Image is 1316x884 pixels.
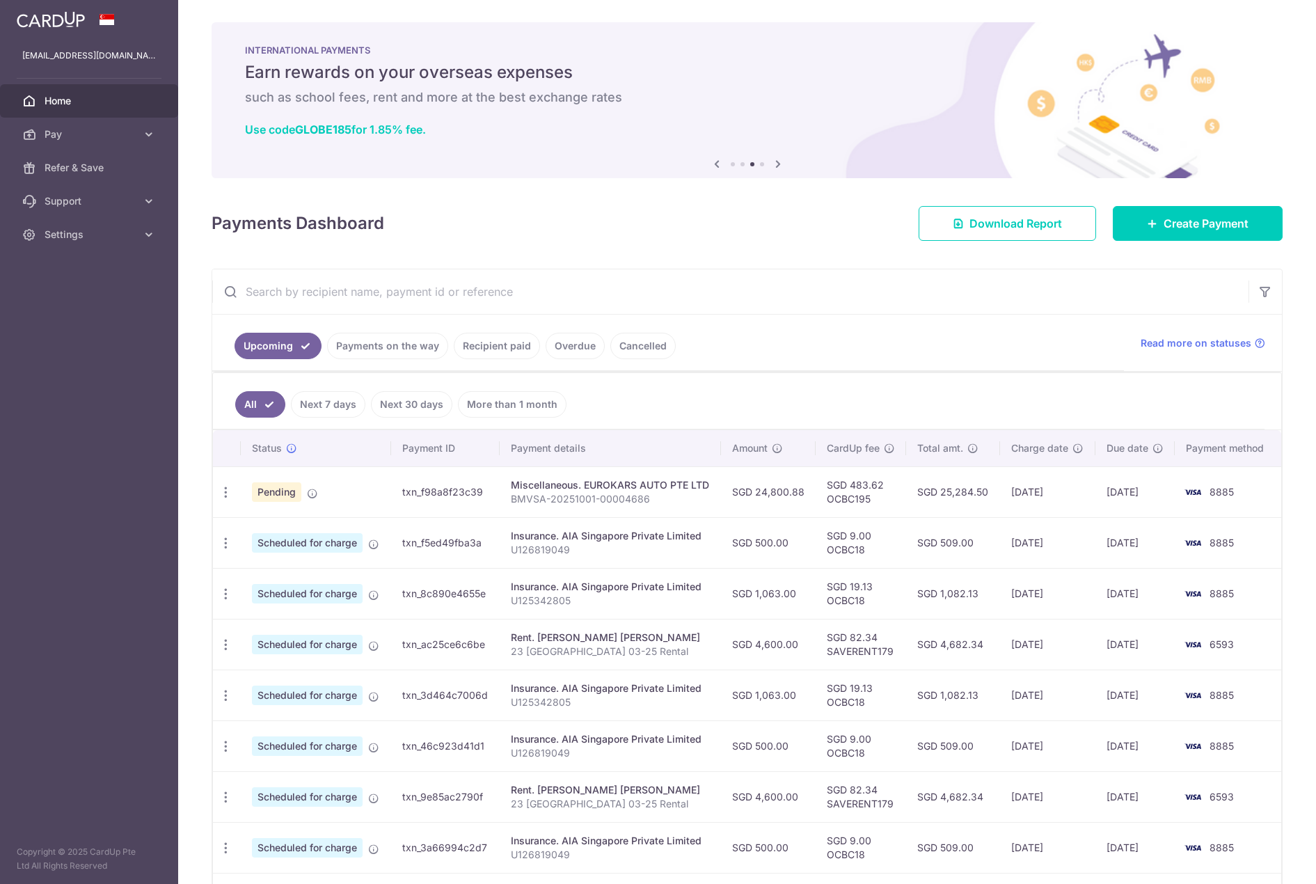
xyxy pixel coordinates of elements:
[1000,771,1095,822] td: [DATE]
[1095,568,1175,619] td: [DATE]
[721,568,816,619] td: SGD 1,063.00
[610,333,676,359] a: Cancelled
[906,466,1000,517] td: SGD 25,284.50
[1179,585,1207,602] img: Bank Card
[919,206,1096,241] a: Download Report
[391,670,500,720] td: txn_3d464c7006d
[245,89,1249,106] h6: such as school fees, rent and more at the best exchange rates
[212,269,1248,314] input: Search by recipient name, payment id or reference
[1210,587,1234,599] span: 8885
[1000,517,1095,568] td: [DATE]
[1095,466,1175,517] td: [DATE]
[511,732,711,746] div: Insurance. AIA Singapore Private Limited
[906,670,1000,720] td: SGD 1,082.13
[252,635,363,654] span: Scheduled for charge
[906,619,1000,670] td: SGD 4,682.34
[1179,839,1207,856] img: Bank Card
[1000,822,1095,873] td: [DATE]
[1000,619,1095,670] td: [DATE]
[500,430,722,466] th: Payment details
[1227,842,1302,877] iframe: Opens a widget where you can find more information
[391,720,500,771] td: txn_46c923d41d1
[391,771,500,822] td: txn_9e85ac2790f
[1141,336,1251,350] span: Read more on statuses
[1141,336,1265,350] a: Read more on statuses
[252,736,363,756] span: Scheduled for charge
[816,670,906,720] td: SGD 19.13 OCBC18
[1095,771,1175,822] td: [DATE]
[212,22,1283,178] img: International Payment Banner
[252,533,363,553] span: Scheduled for charge
[511,848,711,862] p: U126819049
[391,568,500,619] td: txn_8c890e4655e
[511,681,711,695] div: Insurance. AIA Singapore Private Limited
[511,695,711,709] p: U125342805
[906,517,1000,568] td: SGD 509.00
[252,838,363,858] span: Scheduled for charge
[245,45,1249,56] p: INTERNATIONAL PAYMENTS
[235,333,322,359] a: Upcoming
[816,619,906,670] td: SGD 82.34 SAVERENT179
[391,430,500,466] th: Payment ID
[252,686,363,705] span: Scheduled for charge
[391,822,500,873] td: txn_3a66994c2d7
[1210,638,1234,650] span: 6593
[816,517,906,568] td: SGD 9.00 OCBC18
[371,391,452,418] a: Next 30 days
[1179,687,1207,704] img: Bank Card
[235,391,285,418] a: All
[816,822,906,873] td: SGD 9.00 OCBC18
[906,771,1000,822] td: SGD 4,682.34
[295,123,351,136] b: GLOBE185
[511,543,711,557] p: U126819049
[721,822,816,873] td: SGD 500.00
[252,584,363,603] span: Scheduled for charge
[917,441,963,455] span: Total amt.
[721,670,816,720] td: SGD 1,063.00
[245,61,1249,84] h5: Earn rewards on your overseas expenses
[252,787,363,807] span: Scheduled for charge
[1210,842,1234,853] span: 8885
[1210,486,1234,498] span: 8885
[511,746,711,760] p: U126819049
[327,333,448,359] a: Payments on the way
[1164,215,1248,232] span: Create Payment
[454,333,540,359] a: Recipient paid
[906,720,1000,771] td: SGD 509.00
[511,631,711,645] div: Rent. [PERSON_NAME] [PERSON_NAME]
[1210,689,1234,701] span: 8885
[816,720,906,771] td: SGD 9.00 OCBC18
[721,466,816,517] td: SGD 24,800.88
[1000,720,1095,771] td: [DATE]
[22,49,156,63] p: [EMAIL_ADDRESS][DOMAIN_NAME]
[245,123,426,136] a: Use codeGLOBE185for 1.85% fee.
[1095,619,1175,670] td: [DATE]
[45,94,136,108] span: Home
[45,127,136,141] span: Pay
[1000,568,1095,619] td: [DATE]
[721,720,816,771] td: SGD 500.00
[458,391,566,418] a: More than 1 month
[511,492,711,506] p: BMVSA-20251001-00004686
[1179,535,1207,551] img: Bank Card
[391,517,500,568] td: txn_f5ed49fba3a
[732,441,768,455] span: Amount
[511,580,711,594] div: Insurance. AIA Singapore Private Limited
[1113,206,1283,241] a: Create Payment
[546,333,605,359] a: Overdue
[1175,430,1281,466] th: Payment method
[252,441,282,455] span: Status
[721,771,816,822] td: SGD 4,600.00
[1210,537,1234,548] span: 8885
[721,619,816,670] td: SGD 4,600.00
[1179,484,1207,500] img: Bank Card
[816,771,906,822] td: SGD 82.34 SAVERENT179
[906,822,1000,873] td: SGD 509.00
[1000,670,1095,720] td: [DATE]
[511,478,711,492] div: Miscellaneous. EUROKARS AUTO PTE LTD
[1210,740,1234,752] span: 8885
[1011,441,1068,455] span: Charge date
[212,211,384,236] h4: Payments Dashboard
[45,194,136,208] span: Support
[969,215,1062,232] span: Download Report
